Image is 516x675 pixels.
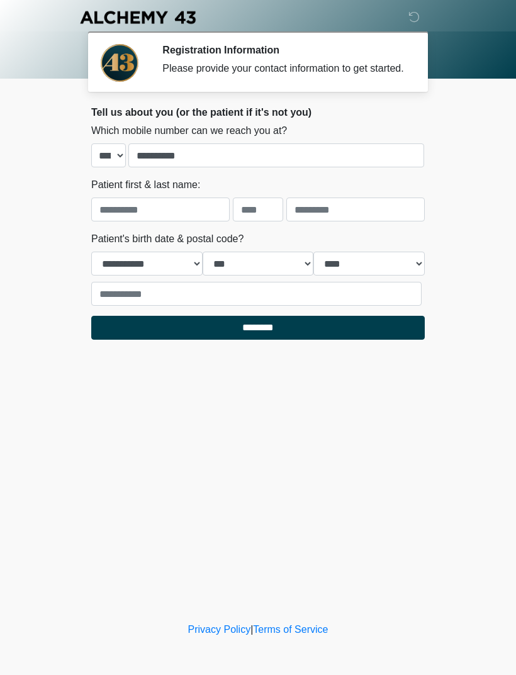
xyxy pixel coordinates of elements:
[162,61,406,76] div: Please provide your contact information to get started.
[91,106,425,118] h2: Tell us about you (or the patient if it's not you)
[91,232,244,247] label: Patient's birth date & postal code?
[250,624,253,635] a: |
[101,44,138,82] img: Agent Avatar
[91,123,287,138] label: Which mobile number can we reach you at?
[188,624,251,635] a: Privacy Policy
[253,624,328,635] a: Terms of Service
[91,177,200,192] label: Patient first & last name:
[79,9,197,25] img: Alchemy 43 Logo
[162,44,406,56] h2: Registration Information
